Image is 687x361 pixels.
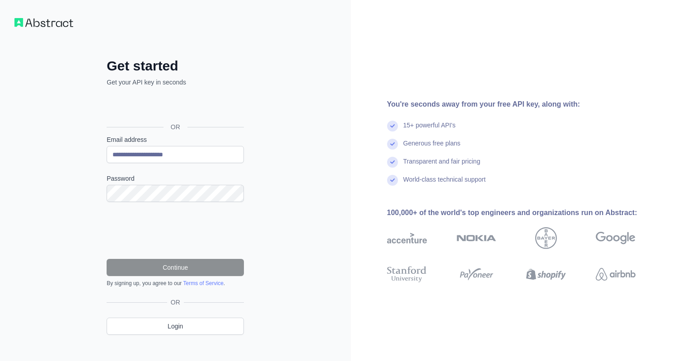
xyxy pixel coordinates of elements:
[596,227,636,249] img: google
[387,121,398,131] img: check mark
[387,139,398,150] img: check mark
[387,175,398,186] img: check mark
[457,227,496,249] img: nokia
[403,175,486,193] div: World-class technical support
[14,18,73,27] img: Workflow
[387,227,427,249] img: accenture
[457,264,496,284] img: payoneer
[403,139,461,157] div: Generous free plans
[107,135,244,144] label: Email address
[164,122,187,131] span: OR
[526,264,566,284] img: shopify
[387,207,664,218] div: 100,000+ of the world's top engineers and organizations run on Abstract:
[167,298,184,307] span: OR
[387,99,664,110] div: You're seconds away from your free API key, along with:
[403,157,481,175] div: Transparent and fair pricing
[387,264,427,284] img: stanford university
[535,227,557,249] img: bayer
[596,264,636,284] img: airbnb
[387,157,398,168] img: check mark
[183,280,223,286] a: Terms of Service
[403,121,456,139] div: 15+ powerful API's
[107,58,244,74] h2: Get started
[102,97,247,117] iframe: Sign in with Google Button
[107,259,244,276] button: Continue
[107,78,244,87] p: Get your API key in seconds
[107,174,244,183] label: Password
[107,318,244,335] a: Login
[107,280,244,287] div: By signing up, you agree to our .
[107,213,244,248] iframe: reCAPTCHA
